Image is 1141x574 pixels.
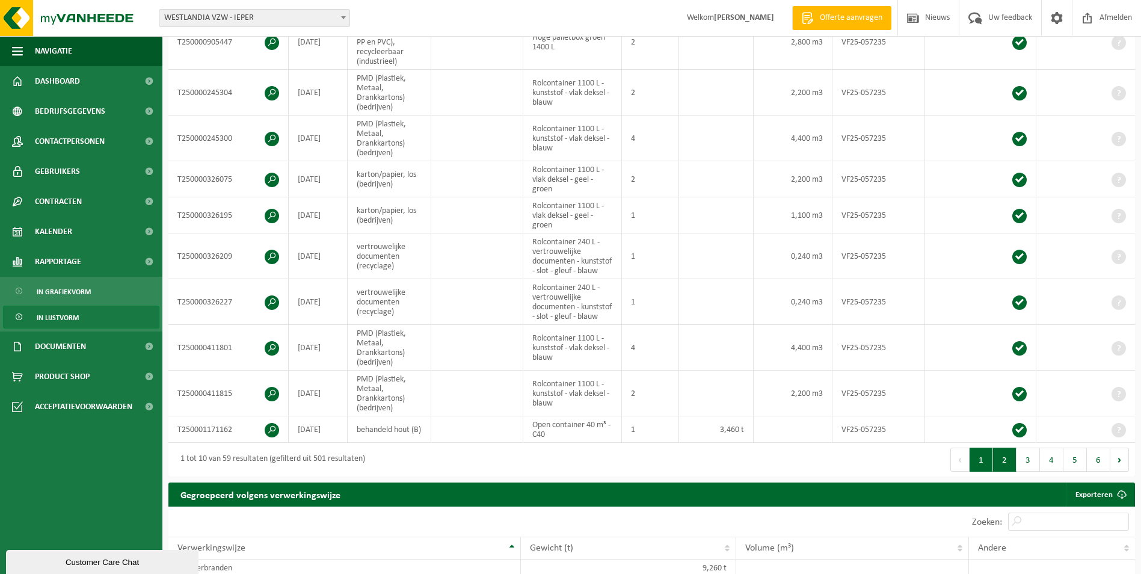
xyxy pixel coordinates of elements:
a: Offerte aanvragen [792,6,891,30]
td: 1 [622,279,680,325]
span: Offerte aanvragen [817,12,885,24]
td: VF25-057235 [832,116,925,161]
td: Rolcontainer 240 L - vertrouwelijke documenten - kunststof - slot - gleuf - blauw [523,233,622,279]
td: VF25-057235 [832,416,925,443]
button: 4 [1040,448,1063,472]
td: behandeld hout (B) [348,416,431,443]
span: Andere [978,543,1006,553]
span: Acceptatievoorwaarden [35,392,132,422]
td: vertrouwelijke documenten (recyclage) [348,233,431,279]
label: Zoeken: [972,517,1002,527]
td: VF25-057235 [832,161,925,197]
span: Product Shop [35,362,90,392]
td: 4,400 m3 [754,325,833,371]
a: Exporteren [1066,483,1134,507]
td: Rolcontainer 1100 L - kunststof - vlak deksel - blauw [523,70,622,116]
td: 4 [622,325,680,371]
td: [DATE] [289,116,348,161]
td: T250000326227 [168,279,289,325]
button: 6 [1087,448,1110,472]
td: 2 [622,161,680,197]
span: Gewicht (t) [530,543,573,553]
td: 1,100 m3 [754,197,833,233]
td: vertrouwelijke documenten (recyclage) [348,279,431,325]
td: [DATE] [289,161,348,197]
td: [DATE] [289,14,348,70]
td: VF25-057235 [832,70,925,116]
td: 0,240 m3 [754,233,833,279]
td: Rolcontainer 1100 L - kunststof - vlak deksel - blauw [523,325,622,371]
span: WESTLANDIA VZW - IEPER [159,10,349,26]
td: Rolcontainer 1100 L - vlak deksel - geel - groen [523,197,622,233]
td: VF25-057235 [832,371,925,416]
td: T250000326209 [168,233,289,279]
td: T250001171162 [168,416,289,443]
td: VF25-057235 [832,325,925,371]
span: Volume (m³) [745,543,794,553]
td: T250000326195 [168,197,289,233]
td: karton/papier, los (bedrijven) [348,197,431,233]
td: [DATE] [289,325,348,371]
td: Rolcontainer 1100 L - vlak deksel - geel - groen [523,161,622,197]
td: 2,800 m3 [754,14,833,70]
a: In lijstvorm [3,306,159,329]
td: 4,400 m3 [754,116,833,161]
td: T250000905447 [168,14,289,70]
span: Dashboard [35,66,80,96]
div: 1 tot 10 van 59 resultaten (gefilterd uit 501 resultaten) [174,449,365,471]
td: VF25-057235 [832,14,925,70]
td: gemengde harde kunststoffen (PE, PP en PVC), recycleerbaar (industrieel) [348,14,431,70]
td: [DATE] [289,70,348,116]
td: [DATE] [289,233,348,279]
td: 1 [622,233,680,279]
td: VF25-057235 [832,197,925,233]
span: Kalender [35,217,72,247]
td: PMD (Plastiek, Metaal, Drankkartons) (bedrijven) [348,116,431,161]
td: 0,240 m3 [754,279,833,325]
td: 1 [622,197,680,233]
button: Previous [950,448,970,472]
span: Navigatie [35,36,72,66]
td: Open container 40 m³ - C40 [523,416,622,443]
td: 2,200 m3 [754,371,833,416]
span: In lijstvorm [37,306,79,329]
td: Rolcontainer 1100 L - kunststof - vlak deksel - blauw [523,371,622,416]
td: Hoge palletbox groen 1400 L [523,14,622,70]
td: 2 [622,14,680,70]
td: [DATE] [289,279,348,325]
span: WESTLANDIA VZW - IEPER [159,9,350,27]
h2: Gegroepeerd volgens verwerkingswijze [168,483,352,506]
td: T250000245304 [168,70,289,116]
td: VF25-057235 [832,279,925,325]
button: 3 [1016,448,1040,472]
td: PMD (Plastiek, Metaal, Drankkartons) (bedrijven) [348,70,431,116]
td: 1 [622,416,680,443]
span: Rapportage [35,247,81,277]
span: Verwerkingswijze [177,543,245,553]
td: Rolcontainer 1100 L - kunststof - vlak deksel - blauw [523,116,622,161]
iframe: chat widget [6,548,201,574]
strong: [PERSON_NAME] [714,13,774,22]
td: VF25-057235 [832,233,925,279]
td: T250000411801 [168,325,289,371]
td: karton/papier, los (bedrijven) [348,161,431,197]
button: 1 [970,448,993,472]
span: Contactpersonen [35,126,105,156]
td: T250000326075 [168,161,289,197]
button: 2 [993,448,1016,472]
span: In grafiekvorm [37,280,91,303]
td: [DATE] [289,197,348,233]
td: [DATE] [289,416,348,443]
td: 4 [622,116,680,161]
span: Documenten [35,332,86,362]
td: Rolcontainer 240 L - vertrouwelijke documenten - kunststof - slot - gleuf - blauw [523,279,622,325]
td: [DATE] [289,371,348,416]
td: T250000411815 [168,371,289,416]
a: In grafiekvorm [3,280,159,303]
span: Contracten [35,187,82,217]
td: 2,200 m3 [754,70,833,116]
button: 5 [1063,448,1087,472]
button: Next [1110,448,1129,472]
td: 2,200 m3 [754,161,833,197]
